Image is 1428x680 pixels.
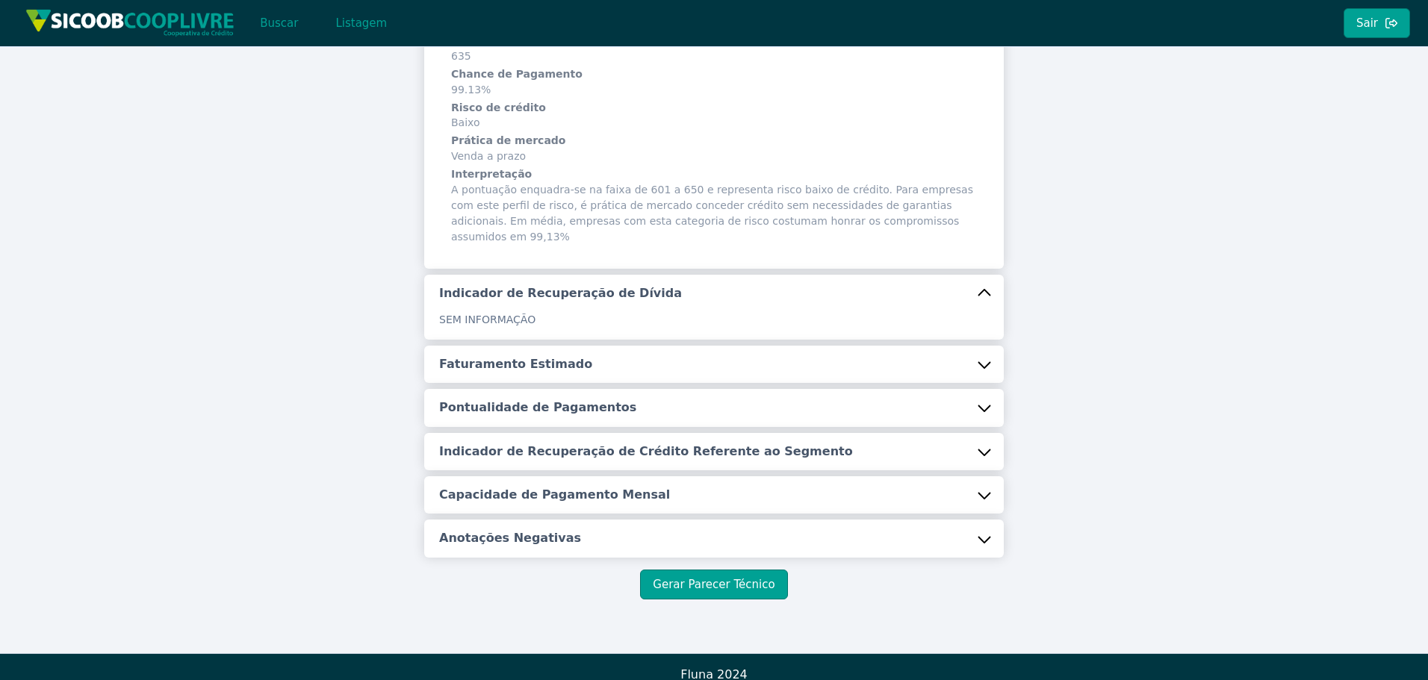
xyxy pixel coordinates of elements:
h5: Faturamento Estimado [439,356,592,372]
h5: Capacidade de Pagamento Mensal [439,487,670,503]
button: Pontualidade de Pagamentos [424,389,1004,426]
h6: Interpretação [451,167,977,182]
button: Gerar Parecer Técnico [640,570,787,599]
button: Capacidade de Pagamento Mensal [424,476,1004,514]
span: SEM INFORMAÇÃO [439,314,535,325]
button: Indicador de Recuperação de Crédito Referente ao Segmento [424,433,1004,470]
button: Faturamento Estimado [424,346,1004,383]
span: A pontuação enquadra-se na faixa de 601 a 650 e representa risco baixo de crédito. Para empresas ... [451,167,977,245]
img: img/sicoob_cooplivre.png [25,9,235,37]
h6: Risco de crédito [451,101,977,116]
button: Buscar [247,8,311,38]
h5: Indicador de Recuperação de Crédito Referente ao Segmento [439,443,853,460]
span: Venda a prazo [451,134,977,164]
span: 635 [451,34,977,65]
span: 99.13% [451,67,977,98]
button: Indicador de Recuperação de Dívida [424,275,1004,312]
span: Baixo [451,101,977,131]
h6: Prática de mercado [451,134,977,149]
h5: Anotações Negativas [439,530,581,546]
button: Sair [1344,8,1410,38]
h6: Chance de Pagamento [451,67,977,82]
button: Anotações Negativas [424,520,1004,557]
h5: Pontualidade de Pagamentos [439,399,636,416]
button: Listagem [323,8,400,38]
h5: Indicador de Recuperação de Dívida [439,285,682,302]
